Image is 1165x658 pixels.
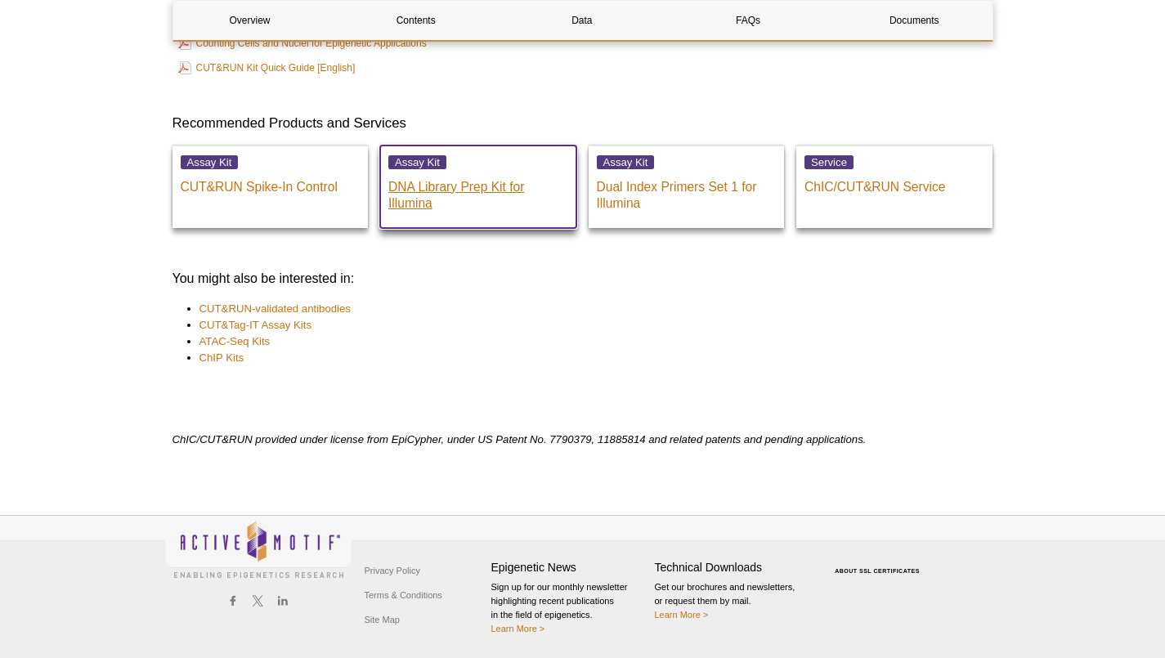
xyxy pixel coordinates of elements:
a: Assay Kit Dual Index Primers Set 1 for Illumina [589,145,785,228]
p: Sign up for our monthly newsletter highlighting recent publications in the field of epigenetics. [491,580,647,636]
p: Get our brochures and newsletters, or request them by mail. [655,580,810,622]
a: Documents [837,1,991,40]
p: Dual Index Primers Set 1 for Illumina [597,171,777,212]
span: Assay Kit [597,155,655,169]
h4: Technical Downloads [655,561,810,575]
a: Privacy Policy [361,558,424,583]
span: Assay Kit [181,155,239,169]
a: ABOUT SSL CERTIFICATES [835,568,920,574]
a: Data [505,1,659,40]
h3: You might also be interested in: [173,269,993,289]
p: CUT&RUN Spike-In Control [181,171,361,195]
span: Service [804,155,854,169]
h3: Recommended Products and Services [173,114,993,133]
a: CUT&RUN-validated antibodies [199,301,351,317]
a: CUT&RUN Kit Quick Guide [English] [178,58,356,78]
a: FAQs [671,1,825,40]
a: Site Map [361,607,404,632]
a: Overview [173,1,327,40]
h4: Epigenetic News [491,561,647,575]
p: DNA Library Prep Kit for Illumina [388,171,568,212]
a: Terms & Conditions [361,583,446,607]
a: Learn More > [655,610,709,620]
p: ChIC/CUT&RUN Service [804,171,984,195]
a: ATAC-Seq Kits [199,333,271,350]
a: Counting Cells and Nuclei for Epigenetic Applications [178,34,427,53]
em: ChIC/CUT&RUN provided under license from EpiCypher, under US Patent No. 7790379, 11885814 and rel... [173,433,867,445]
a: ChIP Kits [199,350,244,366]
a: Assay Kit CUT&RUN Spike-In Control [173,145,369,228]
a: Contents [339,1,493,40]
a: Service ChIC/CUT&RUN Service [796,145,992,228]
table: Click to Verify - This site chose Symantec SSL for secure e-commerce and confidential communicati... [818,544,941,580]
img: Active Motif, [164,516,352,582]
span: Assay Kit [388,155,446,169]
a: CUT&Tag-IT Assay Kits [199,317,312,333]
a: Assay Kit DNA Library Prep Kit for Illumina [380,145,576,228]
a: Learn More > [491,624,545,633]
